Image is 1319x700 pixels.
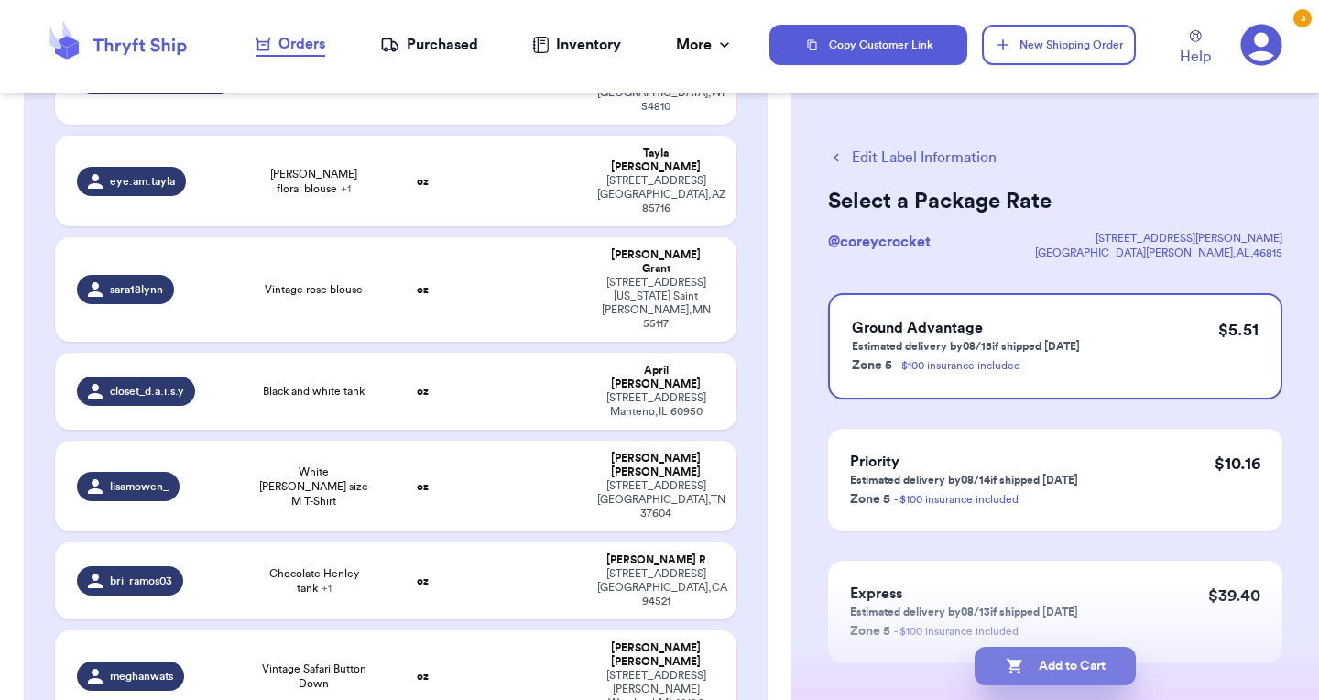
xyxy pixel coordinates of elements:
[894,626,1019,637] a: - $100 insurance included
[341,183,351,194] span: + 1
[597,391,714,419] div: [STREET_ADDRESS] Manteno , IL 60950
[850,454,899,469] span: Priority
[597,553,714,567] div: [PERSON_NAME] R
[850,605,1078,619] p: Estimated delivery by 08/13 if shipped [DATE]
[380,34,478,56] a: Purchased
[597,567,714,608] div: [STREET_ADDRESS] [GEOGRAPHIC_DATA] , CA 94521
[597,147,714,174] div: Tayla [PERSON_NAME]
[265,282,363,297] span: Vintage rose blouse
[1208,583,1260,608] p: $ 39.40
[1035,231,1282,246] div: [STREET_ADDRESS][PERSON_NAME]
[597,248,714,276] div: [PERSON_NAME] Grant
[597,452,714,479] div: [PERSON_NAME] [PERSON_NAME]
[110,479,169,494] span: lisamowen_
[256,33,325,55] div: Orders
[850,493,890,506] span: Zone 5
[256,566,371,596] span: Chocolate Henley tank
[1218,317,1259,343] p: $ 5.51
[852,359,892,372] span: Zone 5
[850,473,1078,487] p: Estimated delivery by 08/14 if shipped [DATE]
[417,284,429,295] strong: oz
[597,364,714,391] div: April [PERSON_NAME]
[417,671,429,682] strong: oz
[597,641,714,669] div: [PERSON_NAME] [PERSON_NAME]
[532,34,621,56] a: Inventory
[828,147,997,169] button: Edit Label Information
[1180,46,1211,68] span: Help
[417,481,429,492] strong: oz
[1035,246,1282,260] div: [GEOGRAPHIC_DATA][PERSON_NAME] , AL , 46815
[1180,30,1211,68] a: Help
[1293,9,1312,27] div: 3
[417,176,429,187] strong: oz
[852,339,1080,354] p: Estimated delivery by 08/15 if shipped [DATE]
[110,669,173,684] span: meghanwats
[597,174,714,215] div: [STREET_ADDRESS] [GEOGRAPHIC_DATA] , AZ 85716
[1240,24,1282,66] a: 3
[828,187,1282,216] h2: Select a Package Rate
[322,583,332,594] span: + 1
[894,494,1019,505] a: - $100 insurance included
[263,384,365,399] span: Black and white tank
[256,465,371,509] span: White [PERSON_NAME] size M T-Shirt
[850,586,902,601] span: Express
[597,276,714,331] div: [STREET_ADDRESS][US_STATE] Saint [PERSON_NAME] , MN 55117
[975,647,1136,685] button: Add to Cart
[417,386,429,397] strong: oz
[597,479,714,520] div: [STREET_ADDRESS] [GEOGRAPHIC_DATA] , TN 37604
[852,321,983,335] span: Ground Advantage
[769,25,967,65] button: Copy Customer Link
[256,33,325,57] a: Orders
[828,235,931,249] span: @ coreycrocket
[850,625,890,638] span: Zone 5
[256,662,371,691] span: Vintage Safari Button Down
[110,282,163,297] span: sara18lynn
[982,25,1136,65] button: New Shipping Order
[417,575,429,586] strong: oz
[110,574,172,588] span: bri_ramos03
[256,167,371,196] span: [PERSON_NAME] floral blouse
[1215,451,1260,476] p: $ 10.16
[896,360,1020,371] a: - $100 insurance included
[676,34,734,56] div: More
[110,174,175,189] span: eye.am.tayla
[110,384,184,399] span: closet_d.a.i.s.y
